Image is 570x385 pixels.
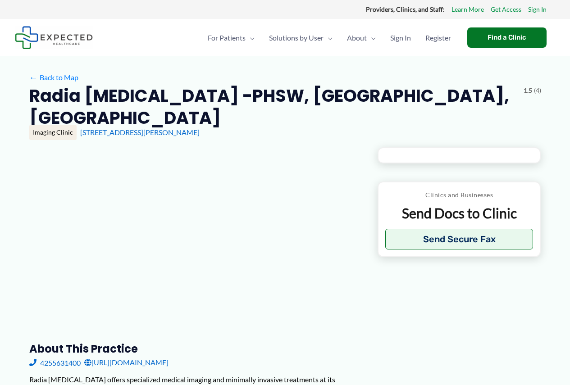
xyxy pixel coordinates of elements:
a: Solutions by UserMenu Toggle [262,22,340,54]
a: For PatientsMenu Toggle [201,22,262,54]
span: Menu Toggle [367,22,376,54]
a: 4255631400 [29,356,81,369]
span: Menu Toggle [246,22,255,54]
a: Register [418,22,458,54]
button: Send Secure Fax [385,229,534,249]
div: Imaging Clinic [29,125,77,140]
a: Find a Clinic [467,27,547,48]
a: Get Access [491,4,521,15]
h2: Radia [MEDICAL_DATA] -PHSW, [GEOGRAPHIC_DATA], [GEOGRAPHIC_DATA] [29,85,516,129]
p: Clinics and Businesses [385,189,534,201]
a: [STREET_ADDRESS][PERSON_NAME] [80,128,200,136]
span: 1.5 [524,85,532,96]
p: Send Docs to Clinic [385,204,534,222]
img: Expected Healthcare Logo - side, dark font, small [15,26,93,49]
a: Sign In [528,4,547,15]
span: Solutions by User [269,22,324,54]
span: Register [425,22,451,54]
a: Learn More [451,4,484,15]
span: ← [29,73,38,82]
nav: Primary Site Navigation [201,22,458,54]
a: AboutMenu Toggle [340,22,383,54]
span: About [347,22,367,54]
h3: About this practice [29,342,363,356]
strong: Providers, Clinics, and Staff: [366,5,445,13]
a: ←Back to Map [29,71,78,84]
a: Sign In [383,22,418,54]
span: For Patients [208,22,246,54]
a: [URL][DOMAIN_NAME] [84,356,169,369]
span: (4) [534,85,541,96]
span: Sign In [390,22,411,54]
span: Menu Toggle [324,22,333,54]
